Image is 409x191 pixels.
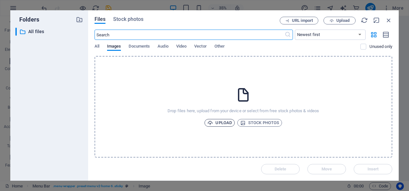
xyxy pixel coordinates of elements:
i: Create new folder [76,16,83,23]
button: Upload [323,17,356,24]
button: Upload [204,119,235,127]
span: Video [176,42,186,51]
p: Displays only files that are not in use on the website. Files added during this session can still... [369,44,392,50]
span: Stock photos [113,15,143,23]
input: Search [95,30,285,40]
span: Files [95,15,106,23]
span: Images [107,42,121,51]
span: Stock photos [240,119,279,127]
span: Vector [194,42,207,51]
i: Minimize [373,17,380,24]
i: Close [385,17,392,24]
span: Documents [129,42,150,51]
div: ​ [15,28,17,36]
button: Stock photos [237,119,282,127]
span: Audio [158,42,168,51]
p: Folders [15,15,39,24]
button: URL import [280,17,318,24]
span: All [95,42,99,51]
span: Upload [207,119,232,127]
p: Drop files here, upload from your device or select from free stock photos & videos [168,108,319,114]
span: URL import [292,19,313,23]
span: Other [214,42,225,51]
i: Reload [361,17,368,24]
span: Upload [336,19,350,23]
p: All files [28,28,71,35]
